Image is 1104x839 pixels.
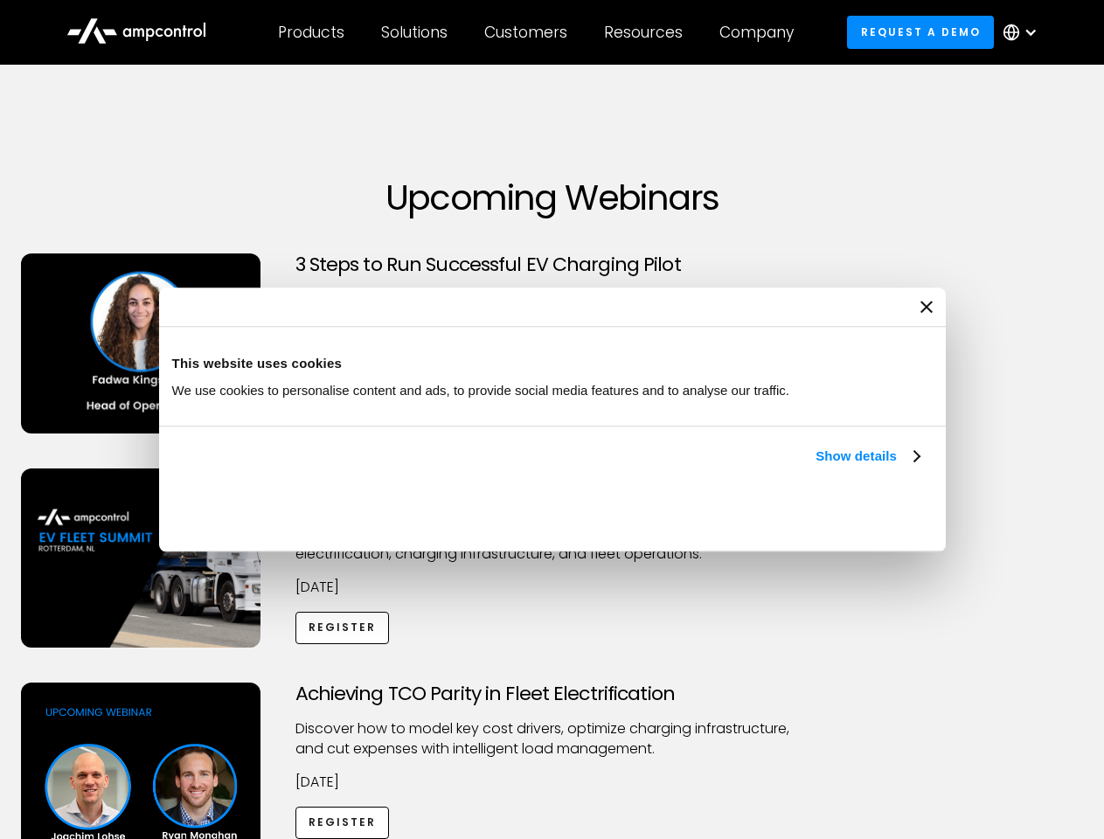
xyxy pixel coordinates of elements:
[278,23,344,42] div: Products
[295,719,809,759] p: Discover how to model key cost drivers, optimize charging infrastructure, and cut expenses with i...
[484,23,567,42] div: Customers
[295,578,809,597] p: [DATE]
[381,23,448,42] div: Solutions
[295,253,809,276] h3: 3 Steps to Run Successful EV Charging Pilot
[295,683,809,705] h3: Achieving TCO Parity in Fleet Electrification
[847,16,994,48] a: Request a demo
[604,23,683,42] div: Resources
[719,23,794,42] div: Company
[816,446,919,467] a: Show details
[295,773,809,792] p: [DATE]
[675,487,926,537] button: Okay
[920,301,933,313] button: Close banner
[172,353,933,374] div: This website uses cookies
[295,807,390,839] a: Register
[172,383,790,398] span: We use cookies to personalise content and ads, to provide social media features and to analyse ou...
[21,177,1084,218] h1: Upcoming Webinars
[295,612,390,644] a: Register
